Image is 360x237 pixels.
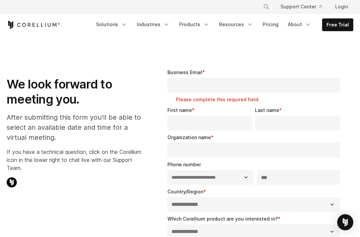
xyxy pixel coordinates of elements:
[167,134,211,140] span: Organization name
[176,96,343,103] label: Please complete this required field.
[260,1,272,13] button: Search
[175,18,214,31] a: Products
[284,18,315,31] a: About
[133,18,174,31] a: Industries
[7,148,143,172] p: If you have a technical question, click on the Corellium icon in the lower right to chat live wit...
[167,162,201,167] span: Phone number
[330,1,353,13] a: Login
[215,18,257,31] a: Resources
[167,107,192,113] span: First name
[167,216,278,222] span: Which Corellium product are you interested in?
[92,18,132,31] a: Solutions
[92,18,353,31] div: Navigation Menu
[255,107,279,113] span: Last name
[255,1,353,13] div: Navigation Menu
[337,214,353,230] div: Open Intercom Messenger
[322,19,353,31] a: Free Trial
[167,69,202,75] span: Business Email
[7,77,143,107] h1: We look forward to meeting you.
[7,177,17,187] img: Corellium Chat Icon
[7,112,143,142] p: After submitting this form you'll be able to select an available date and time for a virtual meet...
[7,21,60,29] a: Corellium Home
[167,189,203,194] span: Country/Region
[275,1,327,13] a: Support Center
[259,18,282,31] a: Pricing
